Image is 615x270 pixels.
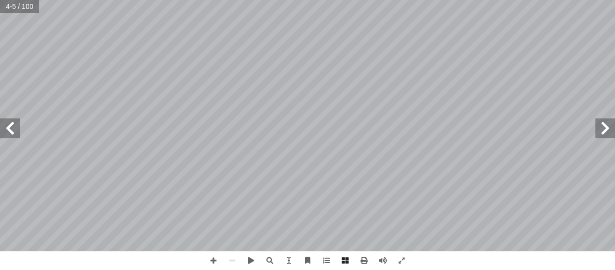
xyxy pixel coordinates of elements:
span: التشغيل التلقائي [242,251,260,270]
span: التصغير [223,251,242,270]
span: جدول المحتويات [317,251,336,270]
span: حدد الأداة [279,251,298,270]
span: يبحث [260,251,279,270]
span: إشارة مرجعية [298,251,317,270]
span: مطبعة [355,251,373,270]
span: تكبير [204,251,223,270]
span: صوت [373,251,392,270]
span: الصفحات [336,251,355,270]
span: تبديل ملء الشاشة [392,251,411,270]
